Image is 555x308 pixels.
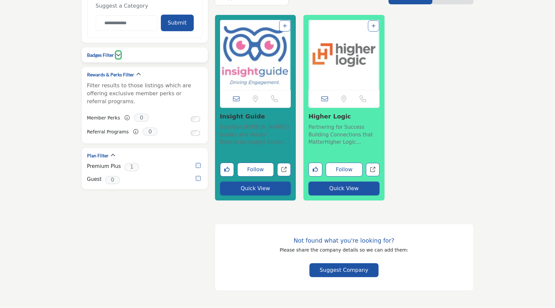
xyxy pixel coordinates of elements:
[124,163,139,171] span: 1
[105,176,120,184] span: 0
[87,126,129,138] label: Referral Programs
[308,182,380,195] button: Quick View
[87,112,120,124] label: Member Perks
[220,182,291,195] button: Quick View
[277,163,291,177] a: Open insight-guide in new tab
[161,15,194,31] button: Submit
[308,123,380,146] p: Partnering for Success Building Connections that MatterHigher Logic specializes in creating custo...
[220,122,291,146] a: Goodbye [PERSON_NAME]’s Guides and Vendor Directories Insight Guide is a business marketplace pla...
[191,116,200,122] input: Switch to Member Perks
[87,163,121,170] label: Premium Plus
[308,163,322,177] button: Like listing
[87,82,202,106] p: Filter results to those listings which are offering exclusive member perks or referral programs.
[87,52,114,58] h2: Badges Filter
[96,15,158,31] input: Category Name
[283,23,287,29] a: Add To List
[143,127,158,136] span: 0
[308,122,380,146] a: Partnering for Success Building Connections that MatterHigher Logic specializes in creating custo...
[309,20,379,90] a: Open Listing in new tab
[220,113,291,120] h3: Insight Guide
[366,163,380,177] a: Open higher-logic in new tab
[308,113,351,120] a: Higher Logic
[87,71,134,78] h2: Rewards & Perks Filter
[87,152,109,159] h2: Plan Filter
[228,237,460,244] h3: Not found what you're looking for?
[87,176,102,183] label: Guest
[220,20,291,90] img: Insight Guide
[134,114,149,122] span: 0
[96,3,148,9] span: Suggest a Category
[309,263,379,277] button: Suggest Company
[191,130,200,136] input: Switch to Referral Programs
[309,20,379,90] img: Higher Logic
[220,113,265,120] a: Insight Guide
[237,163,274,177] button: Follow
[372,23,376,29] a: Add To List
[279,247,408,253] span: Please share the company details so we can add them:
[320,267,368,273] span: Suggest Company
[220,123,291,146] p: Goodbye [PERSON_NAME]’s Guides and Vendor Directories Insight Guide is a business marketplace pla...
[326,163,363,177] button: Follow
[220,163,234,177] button: Like listing
[308,113,380,120] h3: Higher Logic
[196,176,201,181] input: select Guest checkbox
[220,20,291,90] a: Open Listing in new tab
[196,163,201,168] input: select Premium Plus checkbox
